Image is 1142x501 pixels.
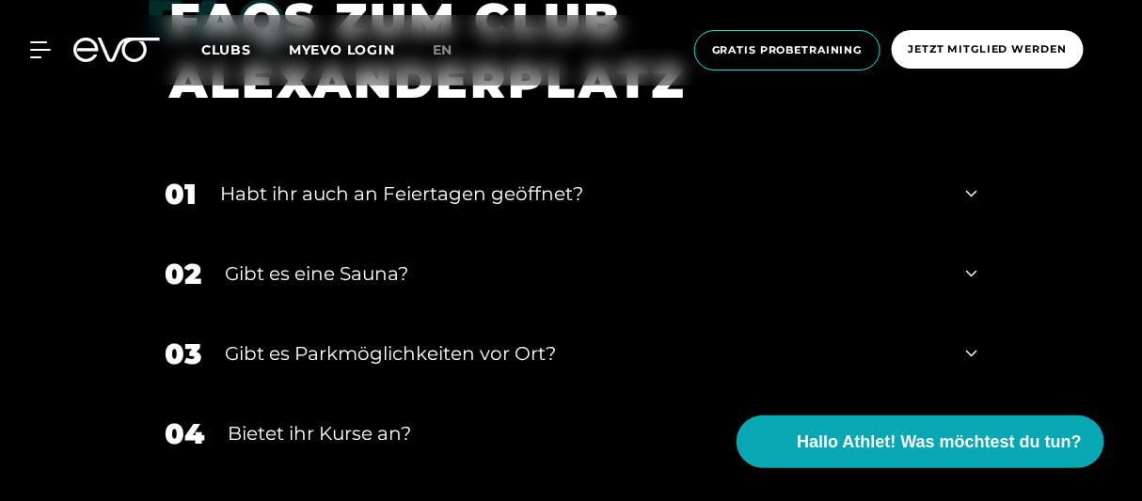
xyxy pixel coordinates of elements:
[289,41,395,58] a: MYEVO LOGIN
[225,259,943,288] div: Gibt es eine Sauna?
[228,419,943,447] div: Bietet ihr Kurse an?
[737,415,1104,468] button: Hallo Athlet! Was möchtest du tun?
[433,39,476,61] a: en
[220,180,943,208] div: Habt ihr auch an Feiertagen geöffnet?
[225,339,943,368] div: Gibt es Parkmöglichkeiten vor Ort?
[886,30,1089,70] a: Jetzt Mitglied werden
[689,30,886,70] a: Gratis Probetraining
[165,333,201,375] div: 03
[201,40,289,58] a: Clubs
[165,173,197,215] div: 01
[433,41,453,58] span: en
[165,413,204,455] div: 04
[797,430,1082,455] span: Hallo Athlet! Was möchtest du tun?
[712,42,863,58] span: Gratis Probetraining
[201,41,251,58] span: Clubs
[909,41,1067,57] span: Jetzt Mitglied werden
[165,253,201,295] div: 02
